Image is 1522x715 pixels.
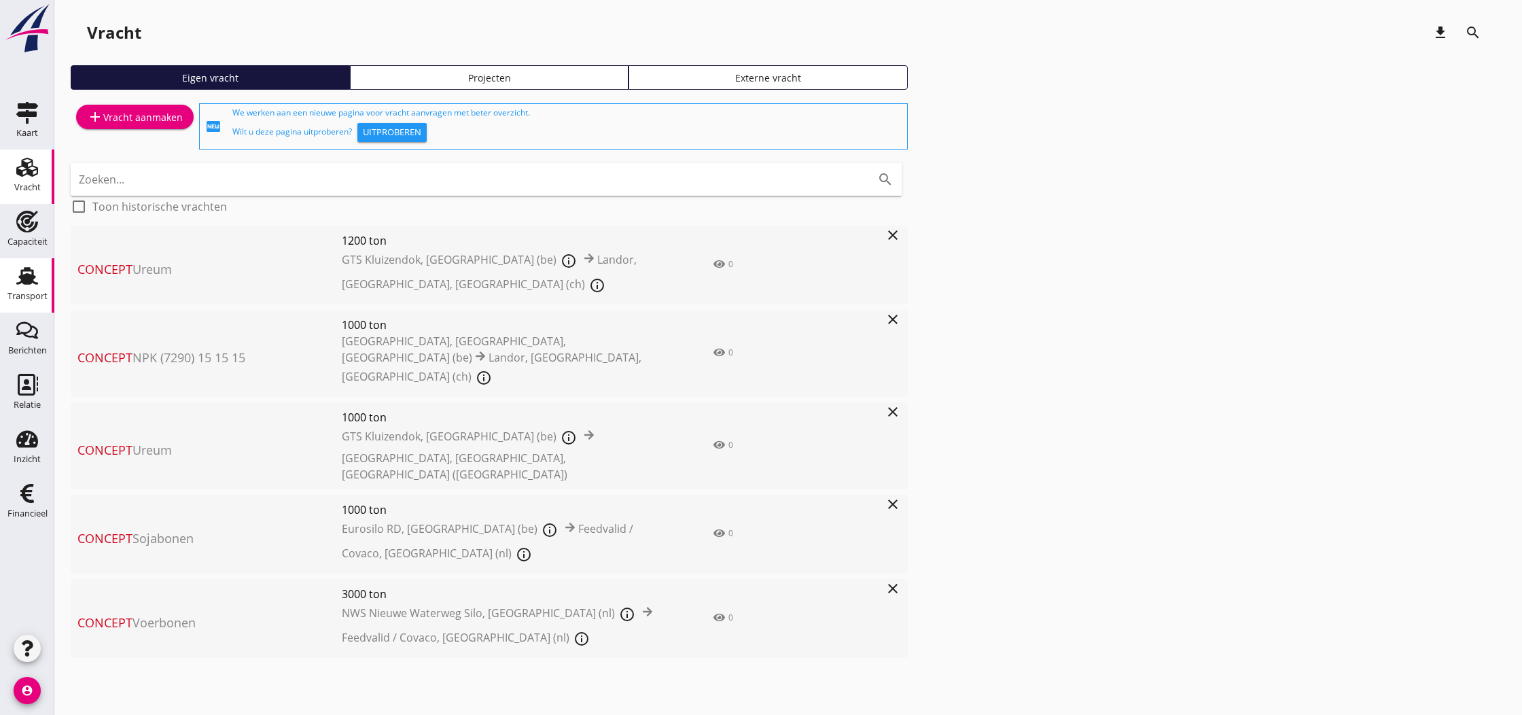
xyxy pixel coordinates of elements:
div: Berichten [8,346,47,355]
span: Eurosilo RD, [GEOGRAPHIC_DATA] (be) [342,521,537,536]
button: Uitproberen [357,123,427,142]
span: 3000 ton [342,586,673,602]
a: Vracht aanmaken [76,105,194,129]
i: search [1465,24,1481,41]
i: info_outline [619,606,635,623]
div: Eigen vracht [77,71,344,85]
div: 0 [728,527,733,540]
a: Eigen vracht [71,65,350,90]
i: info_outline [542,522,558,538]
i: info_outline [561,253,577,269]
input: Zoeken... [79,169,855,190]
span: 1000 ton [342,409,673,425]
span: 1000 ton [342,502,673,518]
span: GTS Kluizendok, [GEOGRAPHIC_DATA] (be) [342,429,556,444]
i: fiber_new [205,118,222,135]
a: ConceptSojabonen1000 tonEurosilo RD, [GEOGRAPHIC_DATA] (be)Feedvalid / Covaco, [GEOGRAPHIC_DATA] ... [71,495,908,574]
label: Toon historische vrachten [92,200,227,213]
span: Ureum [77,260,342,279]
div: Externe vracht [635,71,902,85]
div: Vracht aanmaken [87,109,183,125]
span: Concept [77,614,132,631]
i: close [885,496,901,512]
span: Ureum [77,441,342,459]
div: 0 [728,612,733,624]
div: Inzicht [14,455,41,464]
div: Vracht [87,22,141,43]
div: Projecten [356,71,623,85]
span: GTS Kluizendok, [GEOGRAPHIC_DATA] (be) [342,252,556,267]
span: Feedvalid / Covaco, [GEOGRAPHIC_DATA] (nl) [342,630,569,645]
i: close [885,580,901,597]
a: ConceptVoerbonen3000 tonNWS Nieuwe Waterweg Silo, [GEOGRAPHIC_DATA] (nl)Feedvalid / Covaco, [GEOG... [71,579,908,658]
i: info_outline [516,546,532,563]
i: close [885,404,901,420]
div: Kaart [16,128,38,137]
div: Financieel [7,509,48,518]
span: Concept [77,530,132,546]
span: NWS Nieuwe Waterweg Silo, [GEOGRAPHIC_DATA] (nl) [342,606,615,621]
div: We werken aan een nieuwe pagina voor vracht aanvragen met beter overzicht. Wilt u deze pagina uit... [232,107,902,146]
span: 1200 ton [342,232,673,249]
a: Externe vracht [629,65,908,90]
i: info_outline [561,430,577,446]
div: Capaciteit [7,237,48,246]
a: ConceptUreum1200 tonGTS Kluizendok, [GEOGRAPHIC_DATA] (be)Landor, [GEOGRAPHIC_DATA], [GEOGRAPHIC_... [71,226,908,304]
i: info_outline [476,370,492,386]
span: Concept [77,442,132,458]
i: close [885,227,901,243]
div: 0 [728,258,733,271]
i: search [877,171,893,188]
img: logo-small.a267ee39.svg [3,3,52,54]
span: 1000 ton [342,317,673,333]
span: NPK (7290) 15 15 15 [77,349,342,367]
span: Concept [77,349,132,366]
span: Landor, [GEOGRAPHIC_DATA], [GEOGRAPHIC_DATA] (ch) [342,350,641,384]
div: 0 [728,347,733,359]
span: Concept [77,261,132,277]
i: account_circle [14,677,41,704]
div: 0 [728,439,733,451]
a: ConceptUreum1000 tonGTS Kluizendok, [GEOGRAPHIC_DATA] (be)[GEOGRAPHIC_DATA], [GEOGRAPHIC_DATA], [... [71,402,908,489]
span: Voerbonen [77,614,342,632]
i: download [1432,24,1449,41]
div: Relatie [14,400,41,409]
span: [GEOGRAPHIC_DATA], [GEOGRAPHIC_DATA], [GEOGRAPHIC_DATA] (be) [342,334,566,365]
a: Projecten [350,65,629,90]
span: [GEOGRAPHIC_DATA], [GEOGRAPHIC_DATA], [GEOGRAPHIC_DATA] ([GEOGRAPHIC_DATA]) [342,451,567,482]
i: info_outline [589,277,605,294]
div: Transport [7,292,48,300]
i: add [87,109,103,125]
i: info_outline [573,631,590,647]
div: Uitproberen [363,126,421,139]
span: Sojabonen [77,529,342,548]
a: ConceptNPK (7290) 15 15 151000 ton[GEOGRAPHIC_DATA], [GEOGRAPHIC_DATA], [GEOGRAPHIC_DATA] (be)Lan... [71,310,908,397]
div: Vracht [14,183,41,192]
i: close [885,311,901,328]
